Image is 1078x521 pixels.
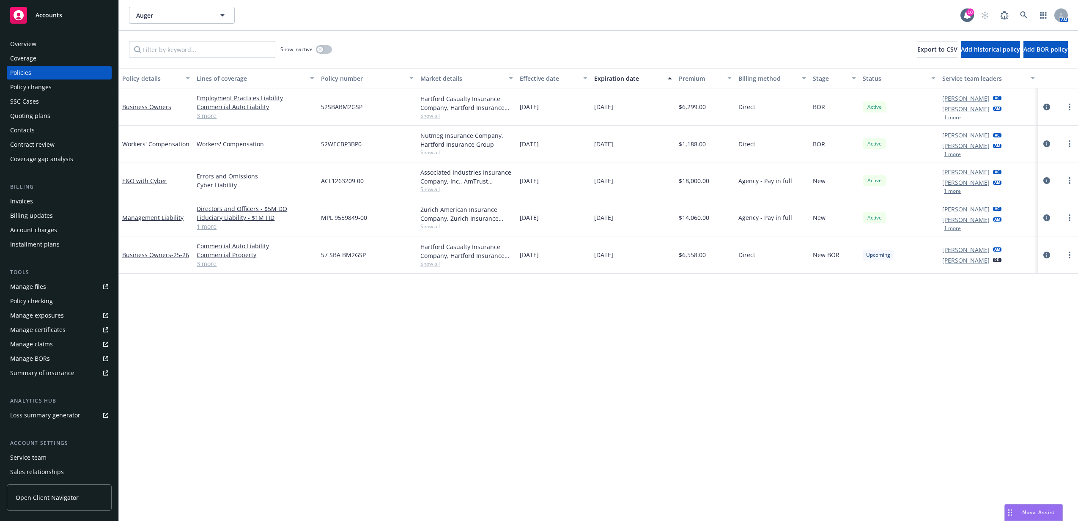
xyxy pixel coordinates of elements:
[1015,7,1032,24] a: Search
[961,41,1020,58] button: Add historical policy
[942,245,990,254] a: [PERSON_NAME]
[813,213,826,222] span: New
[321,140,362,148] span: 52WECBP3BP0
[961,45,1020,53] span: Add historical policy
[1064,139,1075,149] a: more
[193,68,318,88] button: Lines of coverage
[7,37,112,51] a: Overview
[10,366,74,380] div: Summary of insurance
[594,250,613,259] span: [DATE]
[197,181,314,189] a: Cyber Liability
[866,214,883,222] span: Active
[197,250,314,259] a: Commercial Property
[7,109,112,123] a: Quoting plans
[10,280,46,293] div: Manage files
[420,94,513,112] div: Hartford Casualty Insurance Company, Hartford Insurance Group
[10,209,53,222] div: Billing updates
[197,93,314,102] a: Employment Practices Liability
[420,168,513,186] div: Associated Industries Insurance Company, Inc., AmTrust Financial Services, RT Specialty Insurance...
[675,68,735,88] button: Premium
[119,68,193,88] button: Policy details
[859,68,939,88] button: Status
[1005,505,1015,521] div: Drag to move
[1023,41,1068,58] button: Add BOR policy
[10,95,39,108] div: SSC Cases
[36,12,62,19] span: Accounts
[738,74,797,83] div: Billing method
[679,176,709,185] span: $18,000.00
[809,68,859,88] button: Stage
[10,123,35,137] div: Contacts
[420,74,504,83] div: Market details
[420,242,513,260] div: Hartford Casualty Insurance Company, Hartford Insurance Group
[7,52,112,65] a: Coverage
[197,204,314,213] a: Directors and Officers - $5M DO
[122,214,184,222] a: Management Liability
[10,152,73,166] div: Coverage gap analysis
[1064,102,1075,112] a: more
[939,68,1038,88] button: Service team leaders
[10,352,50,365] div: Manage BORs
[942,215,990,224] a: [PERSON_NAME]
[866,177,883,184] span: Active
[7,465,112,479] a: Sales relationships
[7,280,112,293] a: Manage files
[520,74,578,83] div: Effective date
[280,46,313,53] span: Show inactive
[679,140,706,148] span: $1,188.00
[591,68,675,88] button: Expiration date
[735,68,809,88] button: Billing method
[1004,504,1063,521] button: Nova Assist
[7,209,112,222] a: Billing updates
[7,309,112,322] a: Manage exposures
[813,140,825,148] span: BOR
[7,451,112,464] a: Service team
[679,250,706,259] span: $6,558.00
[594,176,613,185] span: [DATE]
[318,68,417,88] button: Policy number
[197,222,314,231] a: 1 more
[417,68,516,88] button: Market details
[321,74,404,83] div: Policy number
[863,74,926,83] div: Status
[321,250,366,259] span: 57 SBA BM2GSP
[966,8,974,16] div: 10
[1064,250,1075,260] a: more
[1042,250,1052,260] a: circleInformation
[813,74,847,83] div: Stage
[679,213,709,222] span: $14,060.00
[1023,45,1068,53] span: Add BOR policy
[10,223,57,237] div: Account charges
[977,7,993,24] a: Start snowing
[1064,175,1075,186] a: more
[197,241,314,250] a: Commercial Auto Liability
[7,95,112,108] a: SSC Cases
[1022,509,1056,516] span: Nova Assist
[7,138,112,151] a: Contract review
[7,409,112,422] a: Loss summary generator
[813,250,839,259] span: New BOR
[10,195,33,208] div: Invoices
[866,103,883,111] span: Active
[122,251,189,259] a: Business Owners
[7,238,112,251] a: Installment plans
[321,102,362,111] span: 52SBABM2GSP
[942,131,990,140] a: [PERSON_NAME]
[197,74,305,83] div: Lines of coverage
[420,131,513,149] div: Nutmeg Insurance Company, Hartford Insurance Group
[10,451,47,464] div: Service team
[16,493,79,502] span: Open Client Navigator
[197,213,314,222] a: Fiduciary Liability - $1M FID
[942,141,990,150] a: [PERSON_NAME]
[420,112,513,119] span: Show all
[7,294,112,308] a: Policy checking
[738,140,755,148] span: Direct
[1035,7,1052,24] a: Switch app
[520,176,539,185] span: [DATE]
[738,213,792,222] span: Agency - Pay in full
[1042,102,1052,112] a: circleInformation
[594,140,613,148] span: [DATE]
[942,167,990,176] a: [PERSON_NAME]
[520,102,539,111] span: [DATE]
[866,251,890,259] span: Upcoming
